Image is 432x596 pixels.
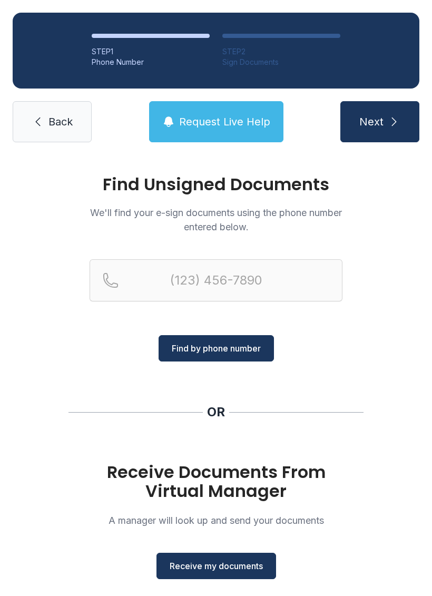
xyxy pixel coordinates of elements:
[90,513,342,527] p: A manager will look up and send your documents
[90,259,342,301] input: Reservation phone number
[179,114,270,129] span: Request Live Help
[172,342,261,355] span: Find by phone number
[48,114,73,129] span: Back
[90,463,342,501] h1: Receive Documents From Virtual Manager
[222,57,340,67] div: Sign Documents
[170,560,263,572] span: Receive my documents
[359,114,384,129] span: Next
[207,404,225,421] div: OR
[90,206,342,234] p: We'll find your e-sign documents using the phone number entered below.
[92,57,210,67] div: Phone Number
[90,176,342,193] h1: Find Unsigned Documents
[222,46,340,57] div: STEP 2
[92,46,210,57] div: STEP 1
